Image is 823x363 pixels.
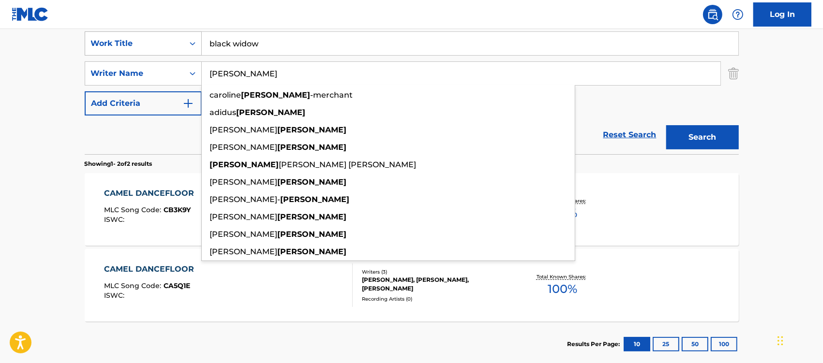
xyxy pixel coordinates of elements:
img: Delete Criterion [728,61,739,86]
strong: [PERSON_NAME] [278,125,347,134]
img: search [707,9,718,20]
p: Showing 1 - 2 of 2 results [85,160,152,168]
button: Add Criteria [85,91,202,116]
span: [PERSON_NAME] [210,247,278,256]
span: [PERSON_NAME] [210,212,278,221]
strong: [PERSON_NAME] [278,143,347,152]
span: [PERSON_NAME] [210,177,278,187]
button: 25 [653,337,679,351]
span: [PERSON_NAME] [210,230,278,239]
a: CAMEL DANCEFLOORMLC Song Code:CB3K9YISWC:Writers (3)[PERSON_NAME], [PERSON_NAME], [PERSON_NAME]Re... [85,173,739,246]
div: Writer Name [91,68,178,79]
div: CAMEL DANCEFLOOR [104,263,199,275]
div: Help [728,5,748,24]
a: Reset Search [599,124,661,145]
strong: [PERSON_NAME] [278,230,347,239]
strong: [PERSON_NAME] [241,90,311,100]
strong: [PERSON_NAME] [278,247,347,256]
p: Total Known Shares: [537,273,588,280]
a: Log In [753,2,811,27]
img: help [732,9,744,20]
strong: [PERSON_NAME] [237,108,306,117]
iframe: Chat Widget [775,317,823,363]
span: CB3K9Y [164,205,191,214]
span: -merchant [311,90,353,100]
div: CAMEL DANCEFLOOR [104,188,199,199]
div: Drag [778,326,783,355]
strong: [PERSON_NAME] [210,160,279,169]
span: CA5Q1E [164,281,190,290]
span: ISWC : [104,215,127,224]
span: caroline [210,90,241,100]
div: Work Title [91,38,178,49]
button: 100 [711,337,737,351]
strong: [PERSON_NAME] [278,212,347,221]
img: 9d2ae6d4665cec9f34b9.svg [182,98,194,109]
span: [PERSON_NAME]- [210,195,281,204]
a: CAMEL DANCEFLOORMLC Song Code:CA5Q1EISWC:Writers (3)[PERSON_NAME], [PERSON_NAME], [PERSON_NAME]Re... [85,249,739,321]
strong: [PERSON_NAME] [278,177,347,187]
p: Results Per Page: [568,340,623,348]
span: MLC Song Code : [104,205,164,214]
form: Search Form [85,31,739,154]
div: [PERSON_NAME], [PERSON_NAME], [PERSON_NAME] [362,276,508,293]
span: [PERSON_NAME] [PERSON_NAME] [279,160,417,169]
button: Search [666,125,739,149]
span: 100 % [548,280,577,298]
a: Public Search [703,5,722,24]
span: ISWC : [104,291,127,300]
button: 10 [624,337,650,351]
strong: [PERSON_NAME] [281,195,350,204]
span: [PERSON_NAME] [210,125,278,134]
img: MLC Logo [12,7,49,21]
div: Recording Artists ( 0 ) [362,295,508,303]
span: adidus [210,108,237,117]
span: MLC Song Code : [104,281,164,290]
button: 50 [682,337,708,351]
span: [PERSON_NAME] [210,143,278,152]
div: Writers ( 3 ) [362,268,508,276]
